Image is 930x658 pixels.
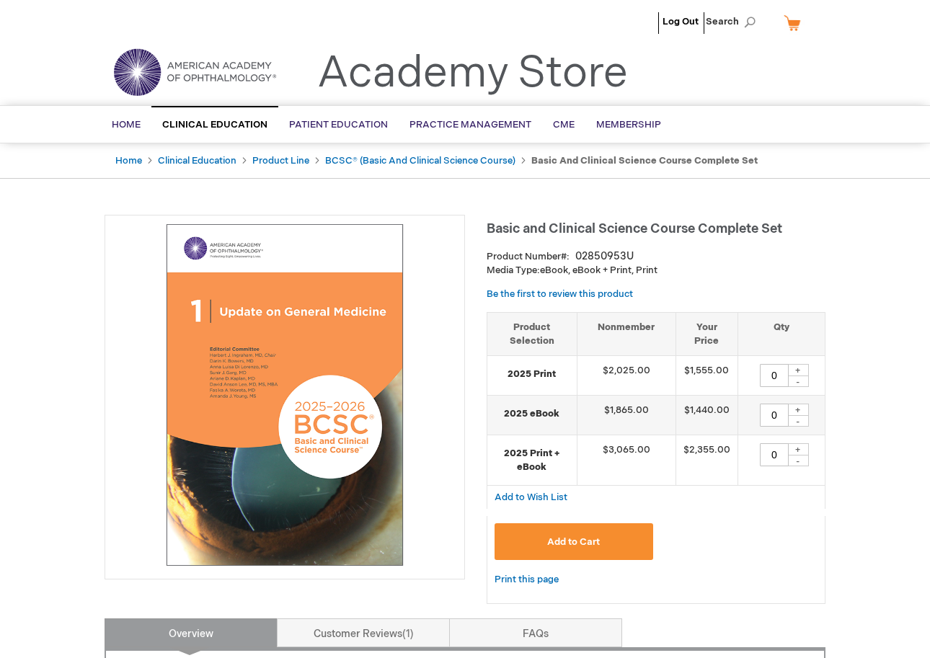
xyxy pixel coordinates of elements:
span: Home [112,119,141,130]
span: Add to Cart [547,536,600,548]
div: - [787,375,809,387]
th: Qty [738,312,825,355]
div: + [787,404,809,416]
td: $1,555.00 [676,356,738,396]
strong: Basic and Clinical Science Course Complete Set [531,155,758,166]
a: BCSC® (Basic and Clinical Science Course) [325,155,515,166]
div: 02850953U [575,249,634,264]
span: Basic and Clinical Science Course Complete Set [487,221,782,236]
input: Qty [760,443,789,466]
div: - [787,415,809,427]
a: Overview [105,618,278,647]
td: $1,440.00 [676,396,738,435]
a: Academy Store [317,48,628,99]
img: Basic and Clinical Science Course Complete Set [112,223,457,567]
span: 1 [402,628,414,640]
a: Home [115,155,142,166]
button: Add to Cart [495,523,653,560]
a: FAQs [449,618,622,647]
span: Clinical Education [162,119,267,130]
td: $2,025.00 [577,356,676,396]
a: Customer Reviews1 [277,618,450,647]
div: + [787,443,809,455]
td: $1,865.00 [577,396,676,435]
strong: 2025 Print + eBook [495,447,570,474]
strong: Product Number [487,251,570,262]
a: Log Out [663,16,699,27]
th: Your Price [676,312,738,355]
p: eBook, eBook + Print, Print [487,264,825,277]
a: Add to Wish List [495,491,567,503]
a: Be the first to review this product [487,288,633,300]
span: Practice Management [409,119,531,130]
th: Nonmember [577,312,676,355]
a: Print this page [495,571,559,589]
a: Clinical Education [158,155,236,166]
span: Add to Wish List [495,492,567,503]
span: CME [553,119,575,130]
strong: 2025 eBook [495,407,570,421]
a: Product Line [252,155,309,166]
td: $2,355.00 [676,435,738,486]
td: $3,065.00 [577,435,676,486]
strong: Media Type: [487,264,540,276]
div: + [787,364,809,376]
input: Qty [760,404,789,427]
span: Membership [596,119,661,130]
strong: 2025 Print [495,368,570,381]
span: Patient Education [289,119,388,130]
th: Product Selection [487,312,577,355]
input: Qty [760,364,789,387]
span: Search [706,7,761,36]
div: - [787,455,809,466]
